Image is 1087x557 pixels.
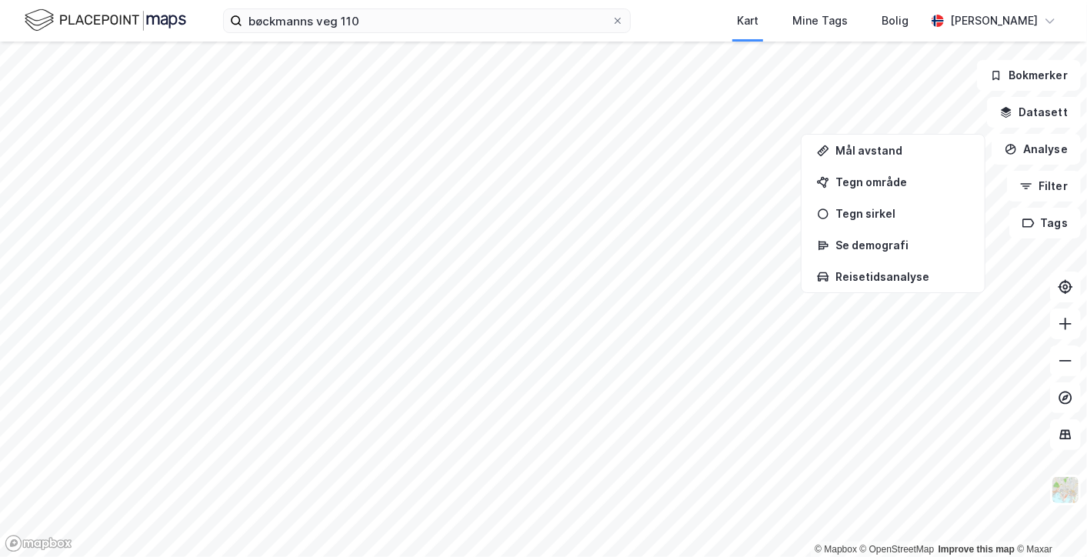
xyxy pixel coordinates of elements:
a: Mapbox [815,544,857,555]
div: Se demografi [835,238,969,252]
button: Analyse [992,134,1081,165]
a: OpenStreetMap [860,544,935,555]
a: Mapbox homepage [5,535,72,552]
div: Bolig [882,12,909,30]
input: Søk på adresse, matrikkel, gårdeiere, leietakere eller personer [242,9,612,32]
div: Mål avstand [835,144,969,157]
button: Datasett [987,97,1081,128]
button: Tags [1009,208,1081,238]
div: Kart [737,12,759,30]
div: [PERSON_NAME] [950,12,1038,30]
iframe: Chat Widget [1010,483,1087,557]
img: Z [1051,475,1080,505]
div: Mine Tags [792,12,848,30]
img: logo.f888ab2527a4732fd821a326f86c7f29.svg [25,7,186,34]
div: Tegn område [835,175,969,188]
div: Kontrollprogram for chat [1010,483,1087,557]
div: Reisetidsanalyse [835,270,969,283]
button: Filter [1007,171,1081,202]
a: Improve this map [939,544,1015,555]
button: Bokmerker [977,60,1081,91]
div: Tegn sirkel [835,207,969,220]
